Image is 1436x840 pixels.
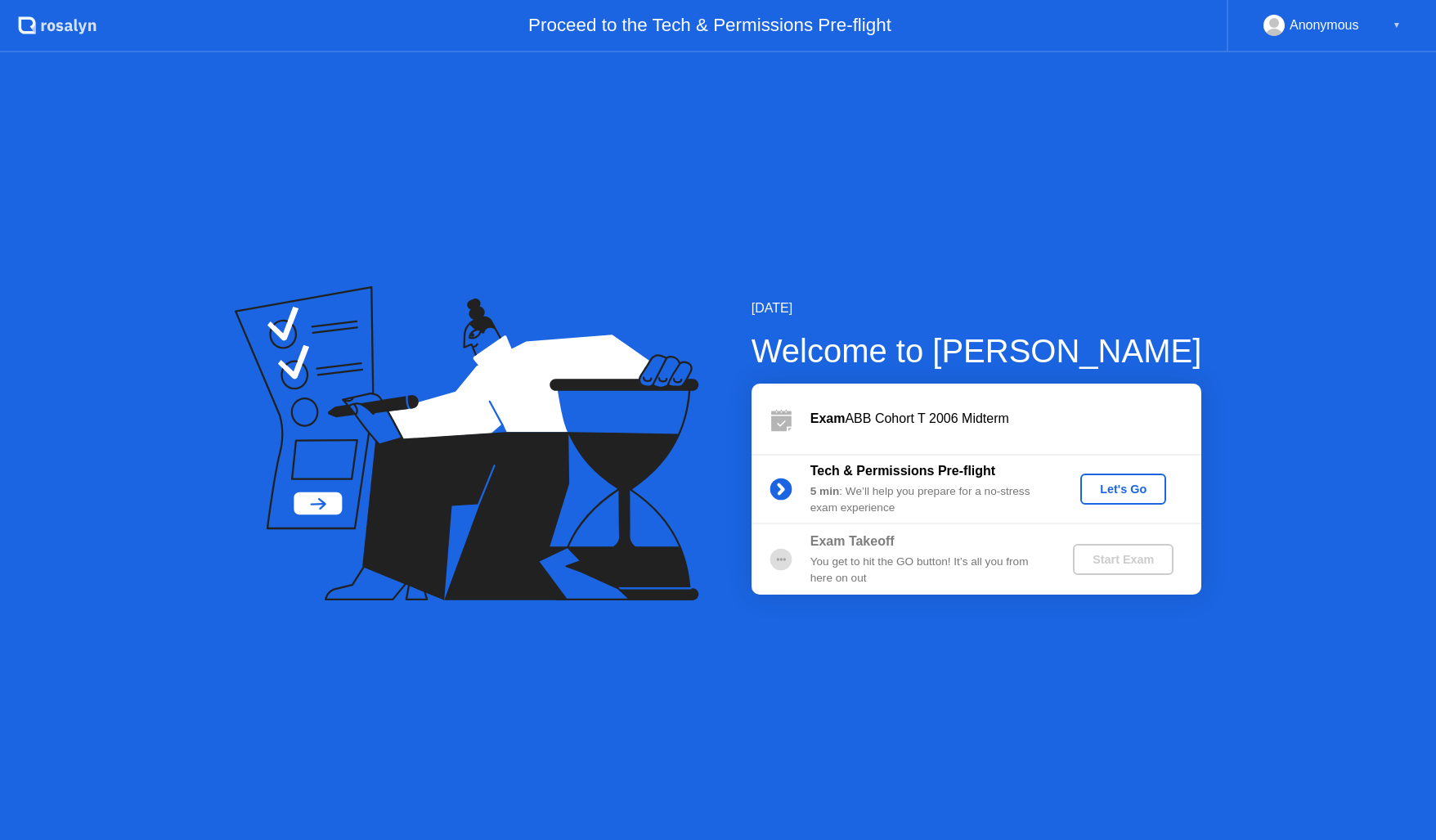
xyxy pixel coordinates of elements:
[810,411,846,425] b: Exam
[1393,15,1401,36] div: ▼
[810,409,1201,429] div: ABB Cohort T 2006 Midterm
[1290,15,1359,36] div: Anonymous
[810,483,1046,517] div: : We’ll help you prepare for a no-stress exam experience
[810,554,1046,587] div: You get to hit the GO button! It’s all you from here on out
[810,485,840,497] b: 5 min
[1079,553,1167,566] div: Start Exam
[810,464,995,478] b: Tech & Permissions Pre-flight
[1073,544,1173,575] button: Start Exam
[1087,483,1160,496] div: Let's Go
[752,299,1202,318] div: [DATE]
[752,326,1202,375] div: Welcome to [PERSON_NAME]
[810,534,895,548] b: Exam Takeoff
[1080,474,1166,505] button: Let's Go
